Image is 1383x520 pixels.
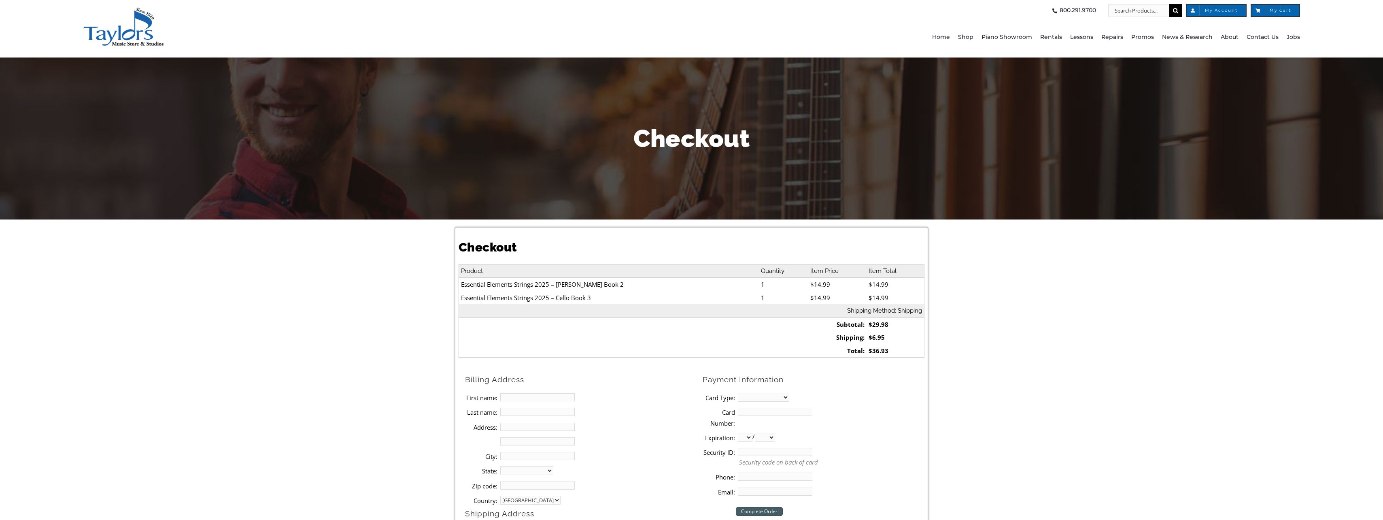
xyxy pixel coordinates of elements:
select: State billing address [500,466,553,475]
span: My Account [1195,9,1238,13]
select: country [500,496,561,505]
td: $36.93 [867,344,924,358]
li: / [703,430,924,445]
a: Promos [1131,17,1154,58]
a: Jobs [1287,17,1300,58]
label: Security ID: [703,447,735,458]
label: Last name: [465,407,497,418]
h2: Billing Address [465,375,696,385]
label: Card Number: [703,407,735,428]
span: About [1221,31,1239,44]
h2: Shipping Address [465,509,696,519]
a: Home [932,17,950,58]
span: Promos [1131,31,1154,44]
a: Shop [958,17,973,58]
a: Piano Showroom [981,17,1032,58]
span: News & Research [1162,31,1213,44]
a: Lessons [1070,17,1093,58]
label: First name: [465,392,497,403]
th: Shipping Method: Shipping [459,304,924,318]
input: Search Products... [1108,4,1169,17]
span: Rentals [1040,31,1062,44]
nav: Main Menu [399,17,1300,58]
span: Contact Us [1247,31,1279,44]
th: Item Price [808,264,867,278]
td: Essential Elements Strings 2025 – Cello Book 3 [459,291,758,305]
a: My Account [1186,4,1247,17]
span: Home [932,31,950,44]
a: 800.291.9700 [1050,4,1096,17]
label: Email: [703,487,735,497]
td: 1 [759,291,808,305]
label: Expiration: [703,433,735,443]
span: Repairs [1101,31,1123,44]
label: Phone: [703,472,735,482]
td: Subtotal: [808,318,867,331]
nav: Top Right [399,4,1300,17]
span: Shop [958,31,973,44]
a: My Cart [1251,4,1300,17]
td: Shipping: [808,331,867,344]
th: Product [459,264,758,278]
span: 800.291.9700 [1060,4,1096,17]
span: Jobs [1287,31,1300,44]
a: taylors-music-store-west-chester [83,6,164,14]
input: Search [1169,4,1182,17]
label: Address: [465,422,497,433]
td: $14.99 [808,291,867,305]
td: $6.95 [867,331,924,344]
td: 1 [759,278,808,291]
span: Piano Showroom [981,31,1032,44]
label: Zip code: [465,481,497,491]
span: Lessons [1070,31,1093,44]
h2: Payment Information [703,375,924,385]
th: Quantity [759,264,808,278]
td: $14.99 [867,278,924,291]
a: Contact Us [1247,17,1279,58]
label: Card Type: [703,392,735,403]
td: Total: [808,344,867,358]
label: State: [465,466,497,476]
th: Item Total [867,264,924,278]
span: My Cart [1260,9,1291,13]
a: News & Research [1162,17,1213,58]
td: $29.98 [867,318,924,331]
td: $14.99 [867,291,924,305]
a: Repairs [1101,17,1123,58]
label: City: [465,451,497,462]
h1: Checkout [459,239,924,256]
td: Essential Elements Strings 2025 – [PERSON_NAME] Book 2 [459,278,758,291]
a: Rentals [1040,17,1062,58]
label: Country: [465,495,497,506]
h1: Checkout [455,121,928,156]
input: Complete Order [736,507,783,516]
a: About [1221,17,1239,58]
td: $14.99 [808,278,867,291]
p: Security code on back of card [739,458,924,467]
